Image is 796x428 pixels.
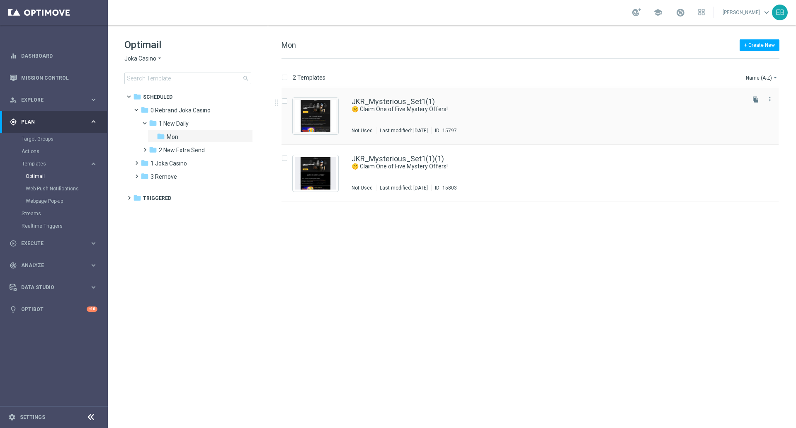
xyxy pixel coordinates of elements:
[10,45,97,67] div: Dashboard
[273,88,794,145] div: Press SPACE to select this row.
[772,5,788,20] div: EB
[133,92,141,101] i: folder
[22,160,98,167] button: Templates keyboard_arrow_right
[772,74,779,81] i: arrow_drop_down
[133,194,141,202] i: folder
[9,306,98,313] button: lightbulb Optibot +10
[352,127,373,134] div: Not Used
[90,239,97,247] i: keyboard_arrow_right
[90,96,97,104] i: keyboard_arrow_right
[352,98,435,105] a: JKR_Mysterious_Set1(1)
[143,195,171,202] span: Triggered
[9,53,98,59] button: equalizer Dashboard
[8,413,16,421] i: settings
[87,306,97,312] div: +10
[352,155,444,163] a: JKR_Mysterious_Set1(1)(1)
[159,120,189,127] span: 1 New Daily
[762,8,771,17] span: keyboard_arrow_down
[752,96,759,103] i: file_copy
[10,67,97,89] div: Mission Control
[22,161,81,166] span: Templates
[431,185,457,191] div: ID:
[22,133,107,145] div: Target Groups
[10,52,17,60] i: equalizer
[442,127,457,134] div: 15797
[26,173,86,180] a: Optimail
[431,127,457,134] div: ID:
[22,145,107,158] div: Actions
[26,185,86,192] a: Web Push Notifications
[26,182,107,195] div: Web Push Notifications
[293,74,325,81] p: 2 Templates
[10,298,97,320] div: Optibot
[124,73,251,84] input: Search Template
[21,285,90,290] span: Data Studio
[21,97,90,102] span: Explore
[141,159,149,167] i: folder
[22,148,86,155] a: Actions
[10,240,90,247] div: Execute
[21,119,90,124] span: Plan
[767,96,773,102] i: more_vert
[376,127,431,134] div: Last modified: [DATE]
[124,55,163,63] button: Joka Casino arrow_drop_down
[90,283,97,291] i: keyboard_arrow_right
[10,96,90,104] div: Explore
[10,118,17,126] i: gps_fixed
[143,93,172,101] span: Scheduled
[22,223,86,229] a: Realtime Triggers
[21,241,90,246] span: Execute
[150,173,177,180] span: 3 Remove
[352,185,373,191] div: Not Used
[376,185,431,191] div: Last modified: [DATE]
[156,55,163,63] i: arrow_drop_down
[10,284,90,291] div: Data Studio
[159,146,205,154] span: 2 New Extra Send
[653,8,663,17] span: school
[10,262,17,269] i: track_changes
[352,105,744,113] div: 🤫 Claim One of Five Mystery Offers!
[150,160,187,167] span: 1 Joka Casino
[352,163,725,170] a: 🤫 Claim One of Five Mystery Offers!
[26,195,107,207] div: Webpage Pop-up
[10,306,17,313] i: lightbulb
[740,39,779,51] button: + Create New
[90,160,97,168] i: keyboard_arrow_right
[20,415,45,420] a: Settings
[750,94,761,105] button: file_copy
[26,198,86,204] a: Webpage Pop-up
[90,261,97,269] i: keyboard_arrow_right
[22,161,90,166] div: Templates
[295,157,336,190] img: 15803.jpeg
[9,119,98,125] button: gps_fixed Plan keyboard_arrow_right
[9,284,98,291] button: Data Studio keyboard_arrow_right
[295,100,336,132] img: 15797.jpeg
[21,298,87,320] a: Optibot
[9,75,98,81] button: Mission Control
[21,263,90,268] span: Analyze
[124,55,156,63] span: Joka Casino
[150,107,211,114] span: 0 Rebrand Joka Casino
[167,133,178,141] span: Mon
[141,106,149,114] i: folder
[10,240,17,247] i: play_circle_outline
[124,38,251,51] h1: Optimail
[9,262,98,269] button: track_changes Analyze keyboard_arrow_right
[157,132,165,141] i: folder
[766,94,774,104] button: more_vert
[9,240,98,247] button: play_circle_outline Execute keyboard_arrow_right
[9,97,98,103] button: person_search Explore keyboard_arrow_right
[22,220,107,232] div: Realtime Triggers
[352,105,725,113] a: 🤫 Claim One of Five Mystery Offers!
[22,210,86,217] a: Streams
[26,170,107,182] div: Optimail
[243,75,249,82] span: search
[352,163,744,170] div: 🤫 Claim One of Five Mystery Offers!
